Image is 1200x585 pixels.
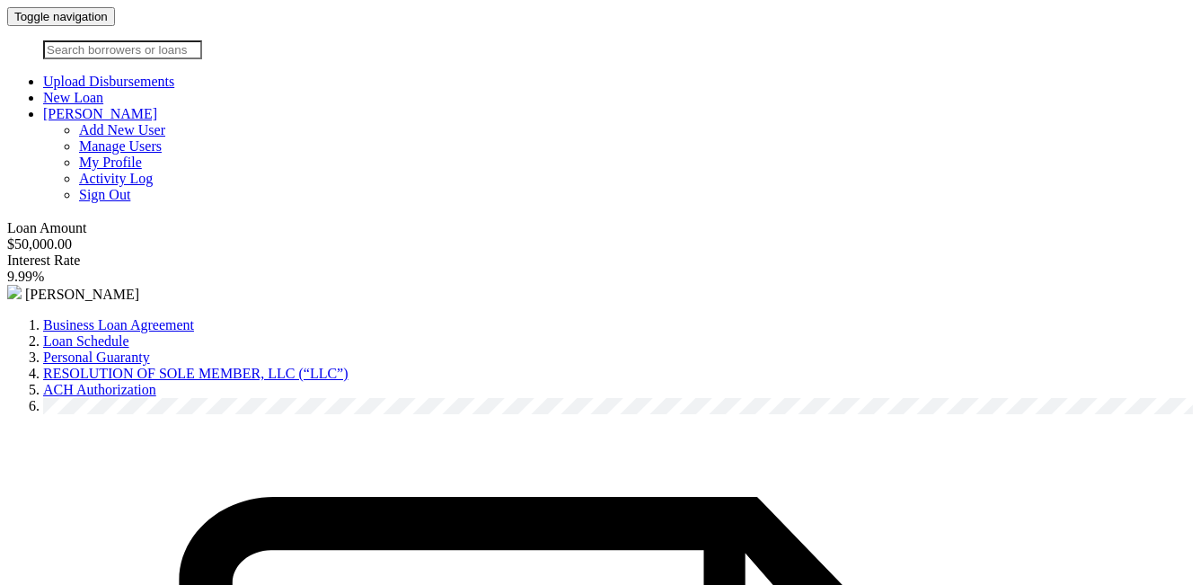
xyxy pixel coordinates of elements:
button: Toggle navigation [7,7,115,26]
div: Loan Amount [7,220,1193,236]
a: RESOLUTION OF SOLE MEMBER, LLC (“LLC”) [43,366,349,381]
img: user-1c9fd2761cee6e1c551a576fc8a3eb88bdec9f05d7f3aff15e6bd6b6821838cb.svg [7,285,22,299]
span: Toggle navigation [14,10,108,23]
a: My Profile [79,155,142,170]
a: Business Loan Agreement [43,317,194,332]
div: 9.99% [7,269,1193,285]
a: Personal Guaranty [43,350,150,365]
div: Interest Rate [7,253,1193,269]
div: $50,000.00 [7,236,1193,253]
a: Sign Out [79,187,130,202]
span: [PERSON_NAME] [25,287,139,302]
a: [PERSON_NAME] [43,106,157,121]
a: ACH Authorization [43,382,156,397]
a: Add New User [79,122,165,137]
a: Manage Users [79,138,162,154]
a: Upload Disbursements [43,74,174,89]
a: New Loan [43,90,103,105]
a: Activity Log [79,171,153,186]
a: Loan Schedule [43,333,129,349]
input: Search borrowers or loans [43,40,202,59]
